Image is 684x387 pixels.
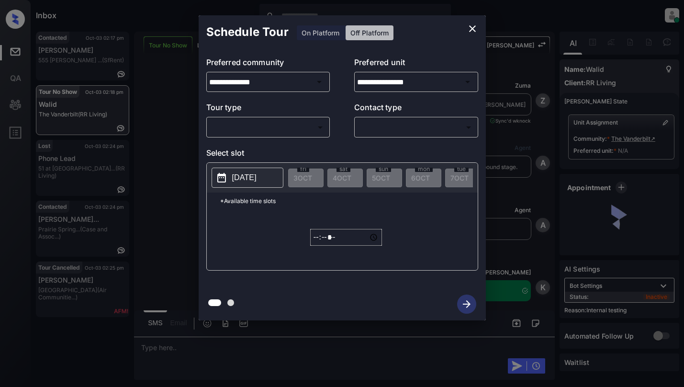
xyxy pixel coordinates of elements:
button: Open [313,75,326,89]
p: [DATE] [232,172,257,183]
p: *Available time slots [220,193,478,209]
button: Open [461,75,474,89]
button: close [463,19,482,38]
h2: Schedule Tour [199,15,296,49]
p: Tour type [206,102,330,117]
p: Contact type [354,102,478,117]
button: [DATE] [212,168,283,188]
div: off-platform-time-select [310,209,382,265]
p: Preferred unit [354,57,478,72]
p: Preferred community [206,57,330,72]
p: Select slot [206,147,478,162]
